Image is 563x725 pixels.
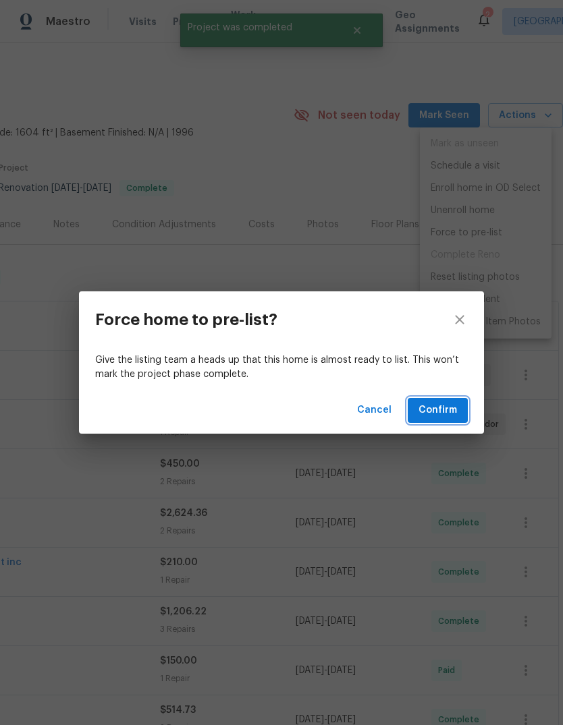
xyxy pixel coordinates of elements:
button: Confirm [408,398,468,423]
span: Confirm [419,402,457,419]
span: Cancel [357,402,392,419]
h3: Force home to pre-list? [95,310,277,329]
button: Cancel [352,398,397,423]
button: close [435,291,484,348]
p: Give the listing team a heads up that this home is almost ready to list. This won’t mark the proj... [95,353,468,382]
